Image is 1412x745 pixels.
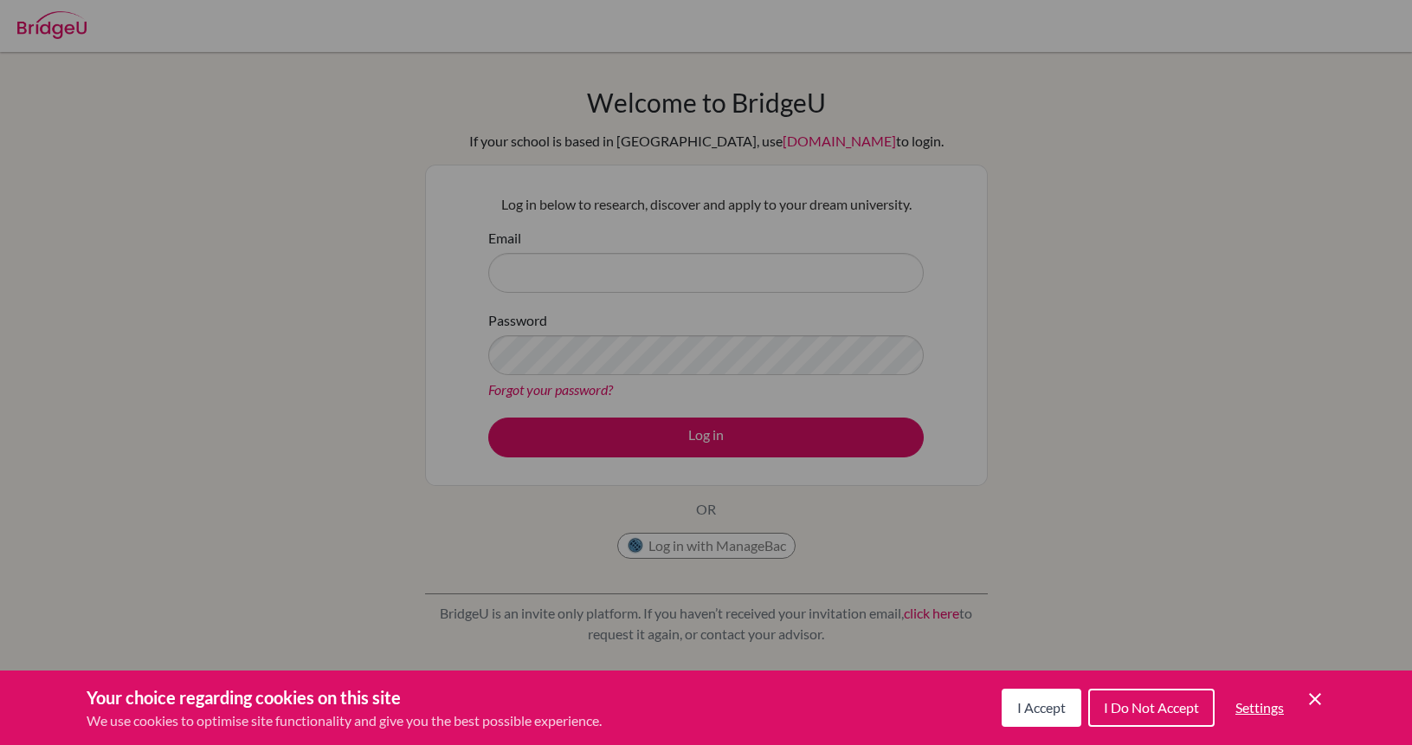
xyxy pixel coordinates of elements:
[87,710,602,731] p: We use cookies to optimise site functionality and give you the best possible experience.
[1305,689,1325,709] button: Save and close
[1017,699,1066,716] span: I Accept
[1002,689,1081,727] button: I Accept
[1104,699,1199,716] span: I Do Not Accept
[87,684,602,710] h3: Your choice regarding cookies on this site
[1235,699,1284,716] span: Settings
[1088,689,1215,727] button: I Do Not Accept
[1222,690,1298,725] button: Settings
